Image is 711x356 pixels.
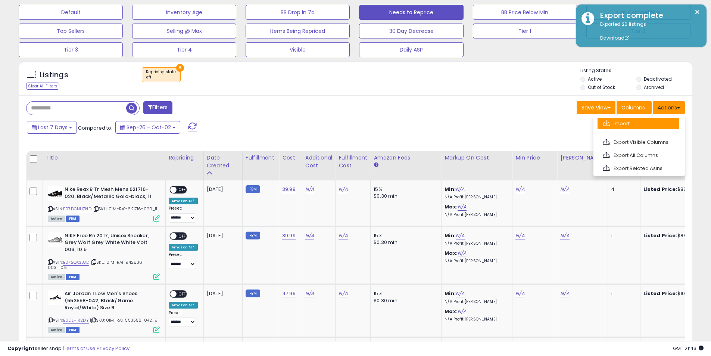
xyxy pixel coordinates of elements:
[19,42,123,57] button: Tier 3
[595,21,701,42] div: Exported 26 listings.
[146,75,177,80] div: off
[445,195,506,200] p: N/A Profit [PERSON_NAME]
[374,232,436,239] div: 15%
[282,232,296,239] a: 39.99
[90,317,158,323] span: | SKU: 01M-RA1-553558-042_9
[66,327,79,333] span: FBM
[621,104,645,111] span: Columns
[374,239,436,246] div: $0.30 min
[445,241,506,246] p: N/A Profit [PERSON_NAME]
[560,154,605,162] div: [PERSON_NAME]
[445,212,506,217] p: N/A Profit [PERSON_NAME]
[359,42,463,57] button: Daily ASP
[169,302,198,309] div: Amazon AI *
[445,186,456,193] b: Min:
[246,232,260,239] small: FBM
[169,310,198,327] div: Preset:
[40,70,68,80] h5: Listings
[445,299,506,304] p: N/A Profit [PERSON_NAME]
[93,206,158,212] span: | SKU: 01M-RA1-621716-020_11
[577,101,615,114] button: Save View
[458,250,467,257] a: N/A
[207,154,239,170] div: Date Created
[63,206,91,212] a: B07DCNH7ND
[115,121,180,134] button: Sep-26 - Oct-02
[48,290,160,332] div: ASIN:
[598,118,679,129] a: Import
[339,232,347,239] a: N/A
[282,186,296,193] a: 39.99
[48,290,63,305] img: 31DEOcNO-hL._SL40_.jpg
[643,186,705,193] div: $83.19
[600,35,629,41] a: Download
[169,154,200,162] div: Repricing
[339,290,347,297] a: N/A
[442,151,512,180] th: The percentage added to the cost of goods (COGS) that forms the calculator for Min & Max prices.
[643,290,677,297] b: Listed Price:
[374,297,436,304] div: $0.30 min
[588,84,615,90] label: Out of Stock
[339,186,347,193] a: N/A
[611,290,634,297] div: 1
[445,203,458,210] b: Max:
[515,186,524,193] a: N/A
[38,124,68,131] span: Last 7 Days
[246,154,276,162] div: Fulfillment
[473,24,577,38] button: Tier 1
[169,206,198,223] div: Preset:
[456,290,465,297] a: N/A
[207,232,237,239] div: [DATE]
[673,345,704,352] span: 2025-10-10 21:43 GMT
[66,274,79,280] span: FBM
[64,345,96,352] a: Terms of Use
[359,24,463,38] button: 30 Day Decrease
[305,186,314,193] a: N/A
[282,290,296,297] a: 47.99
[653,101,685,114] button: Actions
[143,101,172,114] button: Filters
[146,69,177,80] span: Repricing state :
[132,5,236,20] button: Inventory Age
[48,186,63,201] img: 3182obvs1RL._SL40_.jpg
[611,232,634,239] div: 1
[580,67,692,74] p: Listing States:
[515,290,524,297] a: N/A
[7,345,130,352] div: seller snap | |
[97,345,130,352] a: Privacy Policy
[246,42,350,57] button: Visible
[282,154,299,162] div: Cost
[374,193,436,199] div: $0.30 min
[374,162,378,168] small: Amazon Fees.
[27,121,77,134] button: Last 7 Days
[644,84,664,90] label: Archived
[66,216,79,222] span: FBM
[65,290,155,313] b: Air Jordan 1 Low Men's Shoes (553558-042, Black/Game Royal/White) Size 9
[456,186,465,193] a: N/A
[374,186,436,193] div: 15%
[246,24,350,38] button: Items Being Repriced
[177,187,188,193] span: OFF
[177,233,188,239] span: OFF
[473,5,577,20] button: BB Price Below Min
[560,186,569,193] a: N/A
[169,198,198,204] div: Amazon AI *
[127,124,171,131] span: Sep-26 - Oct-02
[560,290,569,297] a: N/A
[78,124,112,131] span: Compared to:
[598,136,679,148] a: Export Visible Columns
[63,259,89,266] a: B072QXS3JD
[63,317,89,324] a: B0DLH1R2DY
[374,290,436,297] div: 15%
[246,290,260,297] small: FBM
[598,149,679,161] a: Export All Columns
[207,290,237,297] div: [DATE]
[132,42,236,57] button: Tier 4
[19,5,123,20] button: Default
[595,10,701,21] div: Export complete
[132,24,236,38] button: Selling @ Max
[207,186,237,193] div: [DATE]
[339,154,367,170] div: Fulfillment Cost
[458,203,467,211] a: N/A
[65,232,155,255] b: NIKE Free Rn 2017, Unisex Sneaker, Grey Wolf Grey White White Volt 003, 10.5
[598,162,679,174] a: Export Related Asins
